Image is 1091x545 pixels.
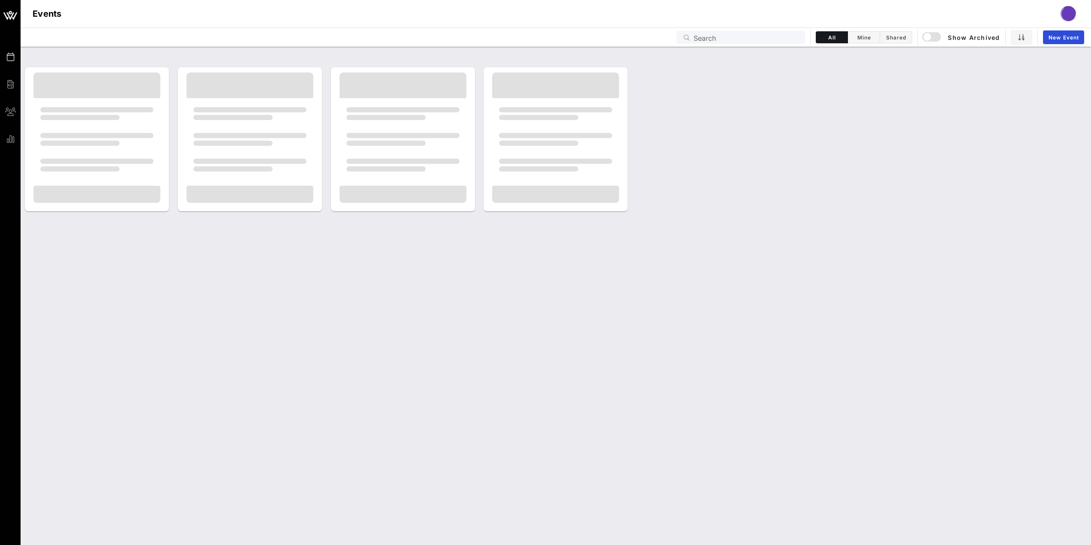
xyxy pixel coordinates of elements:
span: Show Archived [923,32,1000,42]
span: All [821,34,842,41]
span: Mine [853,34,875,41]
button: Show Archived [923,30,1000,45]
button: Shared [880,31,912,43]
h1: Events [33,7,62,21]
span: New Event [1048,34,1079,41]
button: All [816,31,848,43]
a: New Event [1043,30,1084,44]
span: Shared [885,34,907,41]
button: Mine [848,31,880,43]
